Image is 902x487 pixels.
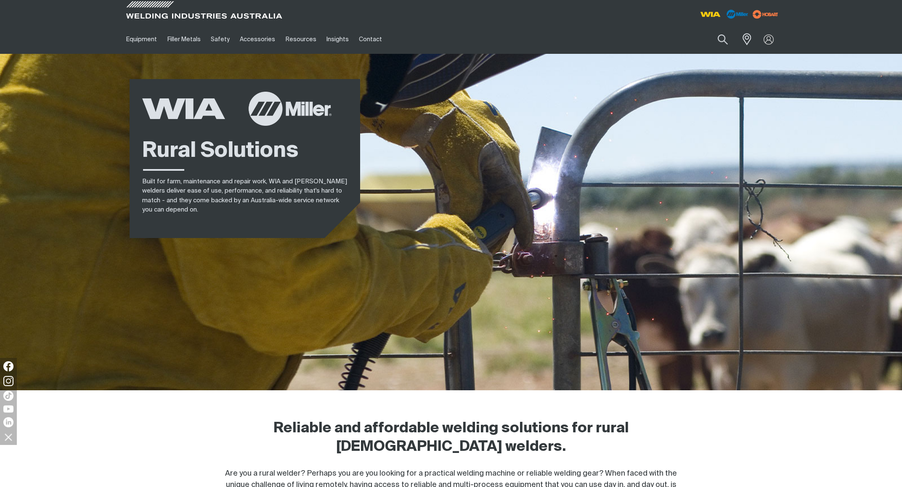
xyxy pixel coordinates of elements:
[698,29,737,49] input: Product name or item number...
[354,25,387,54] a: Contact
[3,391,13,401] img: TikTok
[3,417,13,427] img: LinkedIn
[3,361,13,371] img: Facebook
[214,419,688,456] h2: Reliable and affordable welding solutions for rural [DEMOGRAPHIC_DATA] welders.
[121,25,162,54] a: Equipment
[3,405,13,413] img: YouTube
[3,376,13,386] img: Instagram
[708,29,737,49] button: Search products
[142,177,348,215] p: Built for farm, maintenance and repair work, WIA and [PERSON_NAME] welders deliver ease of use, p...
[1,430,16,444] img: hide socials
[206,25,235,54] a: Safety
[750,8,781,21] img: miller
[235,25,280,54] a: Accessories
[142,138,348,165] h1: Rural Solutions
[281,25,321,54] a: Resources
[321,25,354,54] a: Insights
[162,25,205,54] a: Filler Metals
[121,25,616,54] nav: Main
